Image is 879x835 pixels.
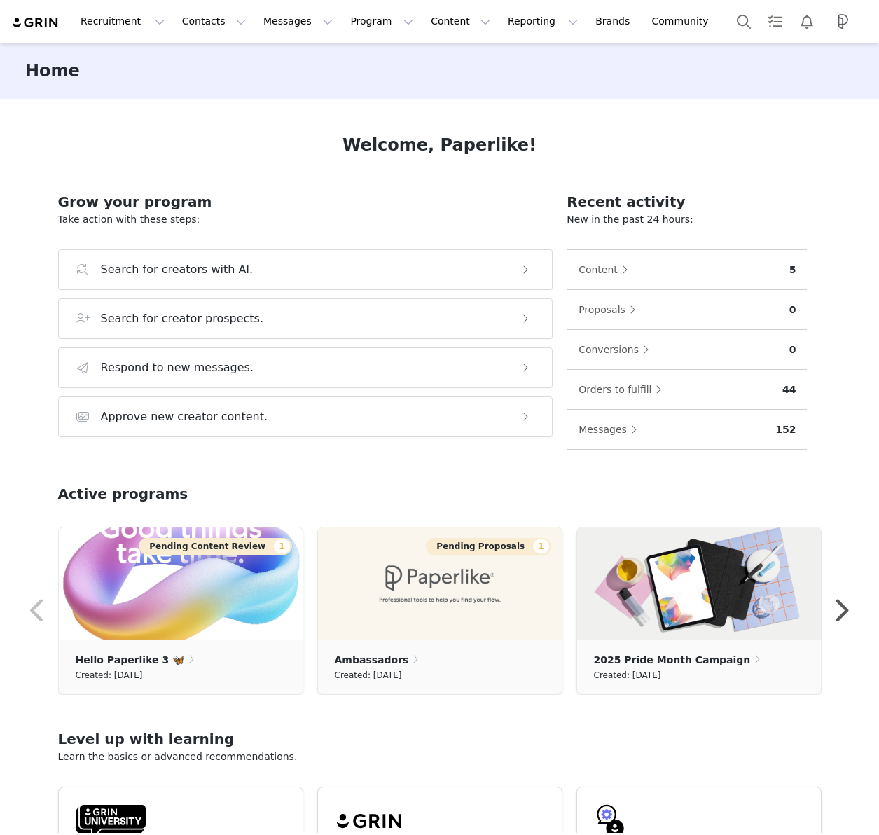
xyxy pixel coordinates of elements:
button: Notifications [791,6,822,37]
p: New in the past 24 hours: [567,212,807,227]
button: Approve new creator content. [58,396,553,437]
img: 7bad52fe-8e26-42a7-837a-944eb1552531.png [831,11,854,33]
button: Conversions [578,338,656,361]
a: Community [644,6,724,37]
img: grin logo [11,16,60,29]
img: e326aa22-eb3a-4ae3-b1f3-2dd076f013a9.png [59,527,303,640]
a: Brands [587,6,642,37]
button: Messages [578,418,644,441]
p: Ambassadors [335,652,409,668]
p: Learn the basics or advanced recommendations. [58,750,822,764]
p: 44 [782,382,796,397]
h3: Approve new creator content. [101,408,268,425]
button: Program [342,6,422,37]
h2: Grow your program [58,191,553,212]
button: Pending Proposals1 [426,538,551,555]
button: Contacts [174,6,254,37]
small: Created: [DATE] [594,668,661,683]
p: Take action with these steps: [58,212,553,227]
p: 0 [789,343,796,357]
h2: Level up with learning [58,729,822,750]
img: 51a2c4a5-c894-4418-912d-de2dbc079f38.png [577,527,821,640]
button: Orders to fulfill [578,378,669,401]
p: 152 [775,422,796,437]
button: Pending Content Review1 [139,538,291,555]
h3: Search for creators with AI. [101,261,254,278]
h3: Respond to new messages. [101,359,254,376]
button: Recruitment [72,6,173,37]
button: Respond to new messages. [58,347,553,388]
button: Content [578,258,635,281]
p: Hello Paperlike 3 🦋 [76,652,185,668]
button: Profile [823,11,868,33]
a: Tasks [760,6,791,37]
h3: Home [25,58,80,83]
h3: Search for creator prospects. [101,310,264,327]
button: Proposals [578,298,643,321]
small: Created: [DATE] [335,668,402,683]
h1: Welcome, Paperlike! [342,132,537,158]
h2: Recent activity [567,191,807,212]
p: 2025 Pride Month Campaign [594,652,751,668]
p: 5 [789,263,796,277]
button: Reporting [499,6,586,37]
button: Search [728,6,759,37]
button: Messages [255,6,341,37]
p: 0 [789,303,796,317]
img: 1d3d7a84-604c-4a77-b02a-f5311fe0356b.png [318,527,562,640]
small: Created: [DATE] [76,668,143,683]
h2: Active programs [58,483,188,504]
button: Search for creator prospects. [58,298,553,339]
button: Search for creators with AI. [58,249,553,290]
button: Content [422,6,499,37]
